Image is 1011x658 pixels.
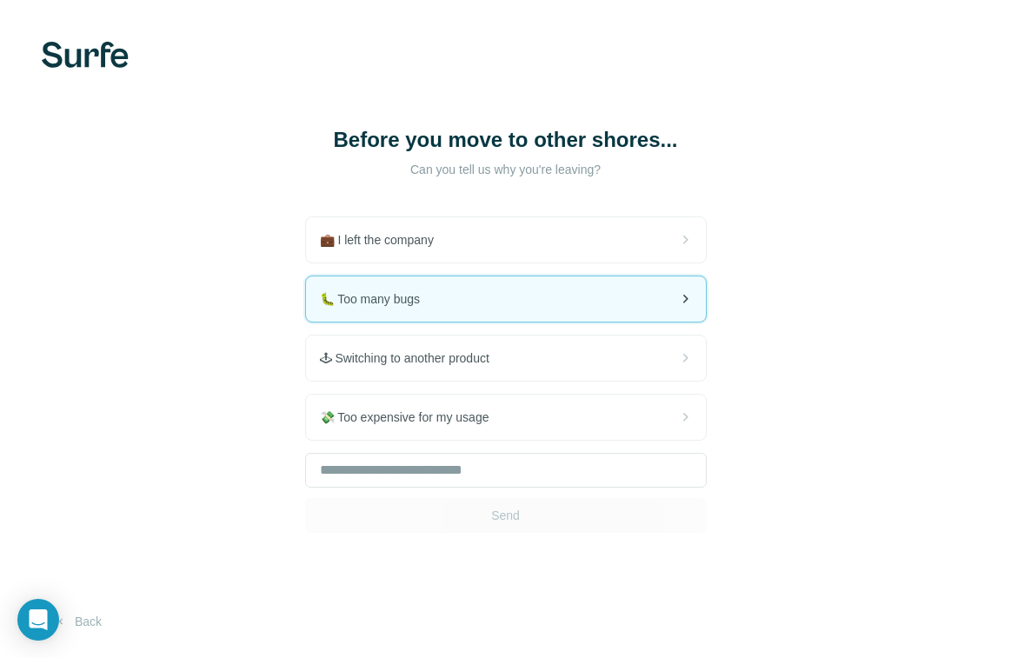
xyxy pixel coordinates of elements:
button: Back [42,606,114,637]
h1: Before you move to other shores... [332,126,680,154]
span: 💸 Too expensive for my usage [320,409,503,426]
img: Surfe's logo [42,42,129,68]
span: 🕹 Switching to another product [320,349,503,367]
div: Open Intercom Messenger [17,599,59,641]
span: 🐛 Too many bugs [320,290,435,308]
span: 💼 I left the company [320,231,448,249]
p: Can you tell us why you're leaving? [332,161,680,178]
